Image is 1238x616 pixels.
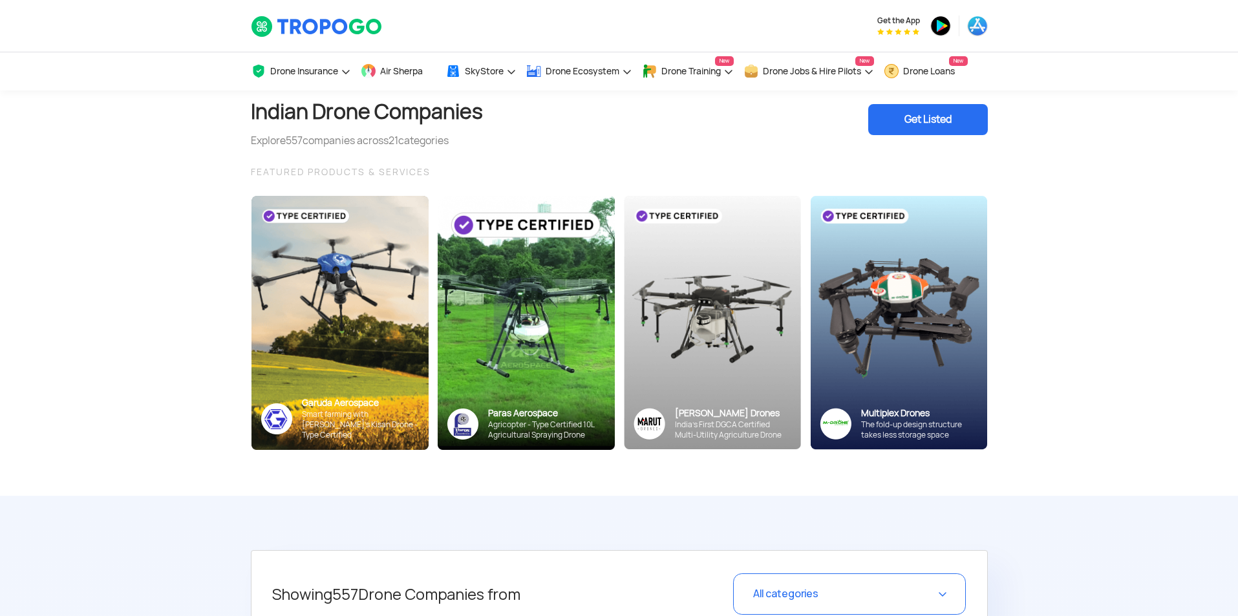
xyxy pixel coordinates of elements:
span: Drone Loans [903,66,955,76]
a: Drone LoansNew [884,52,968,90]
div: Garuda Aerospace [302,397,419,409]
img: bg_marut_sky.png [624,196,801,449]
img: ic_garuda_sky.png [261,403,292,434]
h1: Indian Drone Companies [251,90,483,133]
span: Drone Training [661,66,721,76]
div: Agricopter - Type Certified 10L Agricultural Spraying Drone [488,420,605,440]
span: New [715,56,734,66]
a: Air Sherpa [361,52,436,90]
span: All categories [753,587,818,600]
span: Drone Jobs & Hire Pilots [763,66,861,76]
img: ic_appstore.png [967,16,988,36]
img: paras-logo-banner.png [447,409,478,440]
div: The fold-up design structure takes less storage space [861,420,977,440]
img: bg_multiplex_sky.png [810,196,987,450]
span: New [855,56,874,66]
div: Smart farming with [PERSON_NAME]’s Kisan Drone - Type Certified [302,409,419,440]
div: FEATURED PRODUCTS & SERVICES [251,164,988,180]
a: SkyStore [445,52,517,90]
h5: Showing Drone Companies from [272,573,654,616]
span: 557 [286,134,303,147]
span: Air Sherpa [380,66,423,76]
a: Drone Ecosystem [526,52,632,90]
span: Get the App [877,16,920,26]
img: App Raking [877,28,919,35]
img: TropoGo Logo [251,16,383,37]
div: Explore companies across categories [251,133,483,149]
div: Paras Aerospace [488,407,605,420]
span: 21 [389,134,398,147]
img: paras-card.png [438,196,615,450]
img: Group%2036313.png [634,408,665,440]
a: Drone TrainingNew [642,52,734,90]
div: Multiplex Drones [861,407,977,420]
span: 557 [332,584,358,604]
img: ic_multiplex_sky.png [820,408,851,440]
span: SkyStore [465,66,504,76]
a: Drone Jobs & Hire PilotsNew [743,52,874,90]
span: New [949,56,968,66]
div: [PERSON_NAME] Drones [675,407,791,420]
img: bg_garuda_sky.png [251,196,429,450]
div: Get Listed [868,104,988,135]
a: Drone Insurance [251,52,351,90]
span: Drone Insurance [270,66,338,76]
img: ic_playstore.png [930,16,951,36]
div: India’s First DGCA Certified Multi-Utility Agriculture Drone [675,420,791,440]
span: Drone Ecosystem [546,66,619,76]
